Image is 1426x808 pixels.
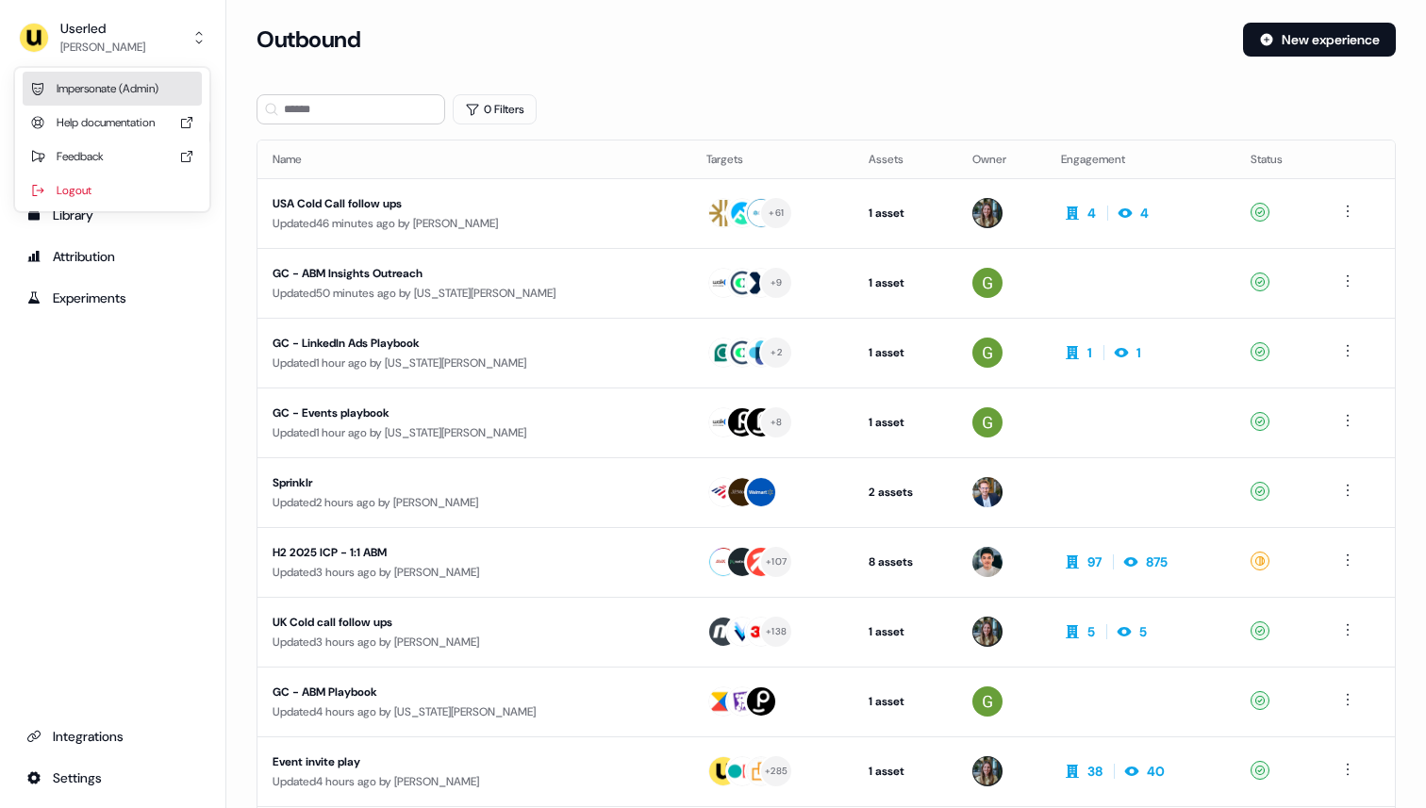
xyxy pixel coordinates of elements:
div: Impersonate (Admin) [23,72,202,106]
div: Userled [60,19,145,38]
div: [PERSON_NAME] [60,38,145,57]
div: Logout [23,173,202,207]
div: Userled[PERSON_NAME] [15,68,209,211]
button: Userled[PERSON_NAME] [15,15,210,60]
div: Help documentation [23,106,202,140]
div: Feedback [23,140,202,173]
